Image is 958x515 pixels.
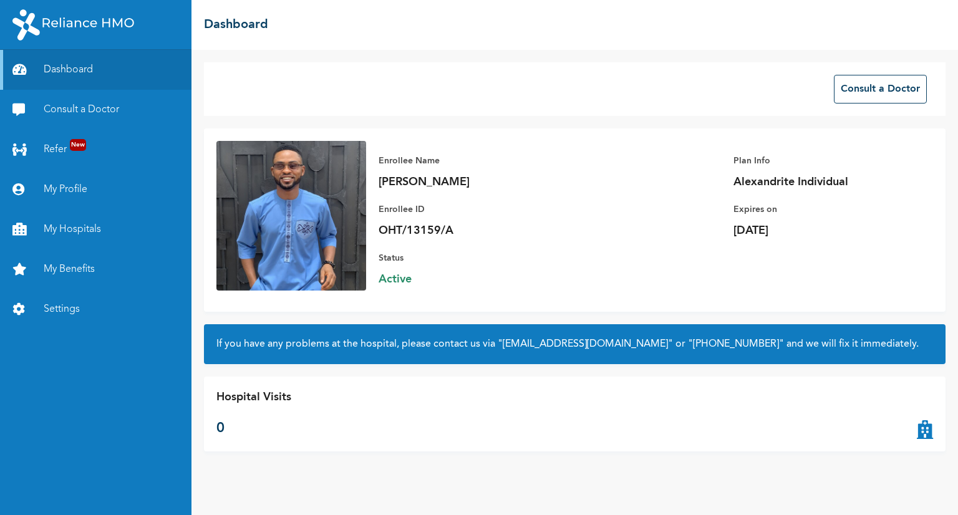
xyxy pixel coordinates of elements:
p: 0 [216,418,291,439]
h2: Dashboard [204,16,268,34]
p: Expires on [733,202,908,217]
img: Enrollee [216,141,366,291]
p: OHT/13159/A [379,223,553,238]
h2: If you have any problems at the hospital, please contact us via or and we will fix it immediately. [216,337,933,352]
p: Plan Info [733,153,908,168]
img: RelianceHMO's Logo [12,9,134,41]
button: Consult a Doctor [834,75,927,103]
p: Hospital Visits [216,389,291,406]
p: [PERSON_NAME] [379,175,553,190]
span: Active [379,272,553,287]
p: [DATE] [733,223,908,238]
p: Enrollee ID [379,202,553,217]
a: "[PHONE_NUMBER]" [688,339,784,349]
p: Status [379,251,553,266]
a: "[EMAIL_ADDRESS][DOMAIN_NAME]" [498,339,673,349]
p: Alexandrite Individual [733,175,908,190]
span: New [70,139,86,151]
p: Enrollee Name [379,153,553,168]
